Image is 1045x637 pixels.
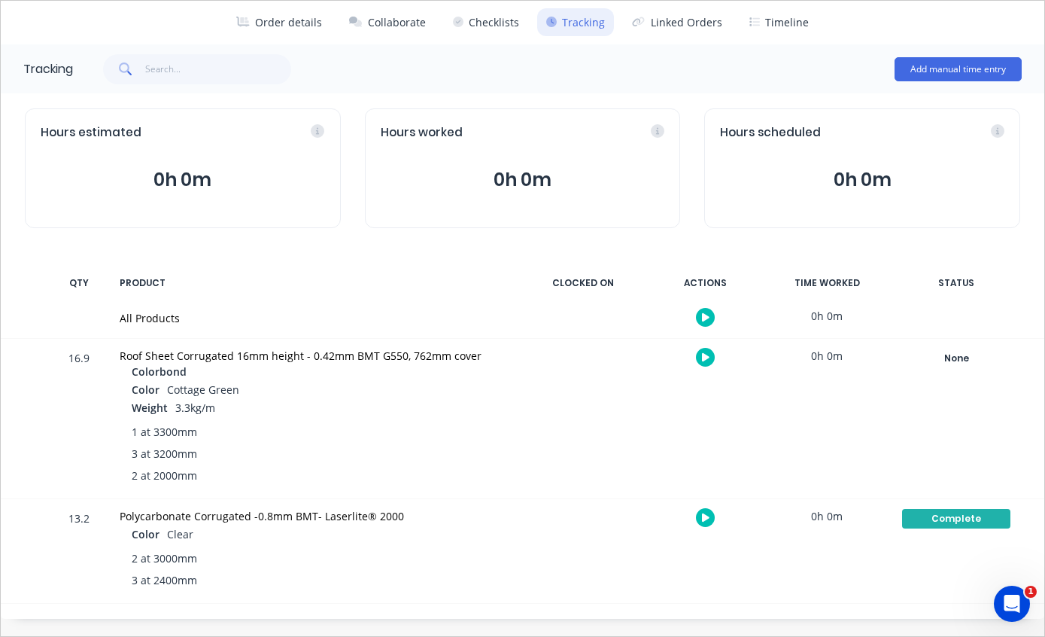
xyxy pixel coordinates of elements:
[132,526,159,542] span: Color
[56,341,102,498] div: 16.9
[340,8,435,36] button: Collaborate
[740,8,818,36] button: Timeline
[623,8,731,36] button: Linked Orders
[132,364,187,379] span: Colorbond
[901,508,1011,529] button: Complete
[132,446,197,462] span: 3 at 3200mm
[444,8,528,36] button: Checklists
[770,339,883,373] div: 0h 0m
[527,267,639,299] div: CLOCKED ON
[770,499,883,533] div: 0h 0m
[41,166,325,194] button: 0h 0m
[23,60,73,78] div: Tracking
[120,348,509,364] div: Roof Sheet Corrugated 16mm height - 0.42mm BMT G550, 762mm cover
[132,550,197,566] span: 2 at 3000mm
[381,124,463,142] span: Hours worked
[537,8,614,36] button: Tracking
[994,586,1030,622] iframe: Intercom live chat
[901,348,1011,369] button: None
[720,124,821,142] span: Hours scheduled
[167,527,193,541] span: Clear
[132,468,197,483] span: 2 at 2000mm
[892,267,1020,299] div: STATUS
[56,267,102,299] div: QTY
[132,400,168,416] span: Weight
[120,310,509,326] div: All Products
[1025,586,1037,598] span: 1
[902,349,1010,368] div: None
[132,424,197,440] span: 1 at 3300mm
[120,508,509,524] div: Polycarbonate Corrugated -0.8mm BMT- Laserlite® 2000
[132,382,159,398] span: Color
[770,267,883,299] div: TIME WORKED
[720,166,1004,194] button: 0h 0m
[649,267,761,299] div: ACTIONS
[167,383,239,397] span: Cottage Green
[132,572,197,588] span: 3 at 2400mm
[175,401,215,415] span: 3.3kg/m
[41,124,141,142] span: Hours estimated
[381,166,665,194] button: 0h 0m
[145,54,292,84] input: Search...
[895,57,1022,81] button: Add manual time entry
[111,267,518,299] div: PRODUCT
[902,509,1010,529] div: Complete
[770,299,883,333] div: 0h 0m
[227,8,331,36] button: Order details
[56,501,102,603] div: 13.2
